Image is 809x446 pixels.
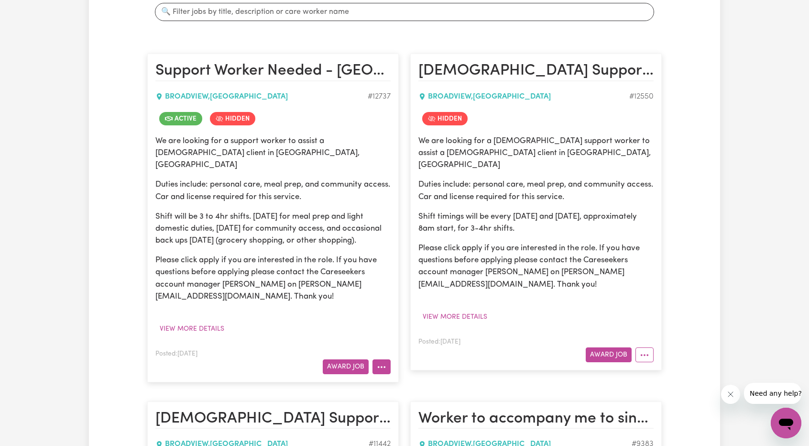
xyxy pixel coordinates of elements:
p: We are looking for a support worker to assist a [DEMOGRAPHIC_DATA] client in [GEOGRAPHIC_DATA], [... [155,135,391,171]
button: View more details [155,322,229,336]
h2: Female Support Worker Needed Every Thursday For 3 to 4 hours - BROADVIEW, South Australia [155,410,391,429]
span: Job is active [159,112,202,125]
div: Job ID #12550 [629,91,654,102]
span: Job is hidden [210,112,255,125]
button: Award Job [323,359,369,374]
button: View more details [418,310,492,324]
iframe: Message from company [744,383,801,404]
h2: Female Support Worker Needed Every Monday And Friday For 3 to 4 hours - BROADVIEW, South Australia [418,62,654,81]
iframe: Button to launch messaging window [771,408,801,438]
p: Duties include: personal care, meal prep, and community access. Car and license required for this... [418,178,654,202]
iframe: Close message [721,385,740,404]
span: Job is hidden [422,112,468,125]
input: 🔍 Filter jobs by title, description or care worker name [155,3,654,21]
button: More options [372,359,391,374]
p: Please click apply if you are interested in the role. If you have questions before applying pleas... [155,254,391,302]
span: Posted: [DATE] [418,339,460,345]
span: Need any help? [6,7,58,14]
h2: Worker to accompany me to singing. [418,410,654,429]
h2: Support Worker Needed - BROADVIEW, South Australia [155,62,391,81]
div: Job ID #12737 [368,91,391,102]
span: Posted: [DATE] [155,351,197,357]
p: Shift timings will be every [DATE] and [DATE], approximately 8am start, for 3-4hr shifts. [418,211,654,234]
p: Please click apply if you are interested in the role. If you have questions before applying pleas... [418,242,654,290]
p: We are looking for a [DEMOGRAPHIC_DATA] support worker to assist a [DEMOGRAPHIC_DATA] client in [... [418,135,654,171]
p: Shift will be 3 to 4hr shifts. [DATE] for meal prep and light domestic duties, [DATE] for communi... [155,211,391,247]
p: Duties include: personal care, meal prep, and community access. Car and license required for this... [155,178,391,202]
div: BROADVIEW , [GEOGRAPHIC_DATA] [418,91,629,102]
div: BROADVIEW , [GEOGRAPHIC_DATA] [155,91,368,102]
button: More options [635,347,654,362]
button: Award Job [586,347,632,362]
